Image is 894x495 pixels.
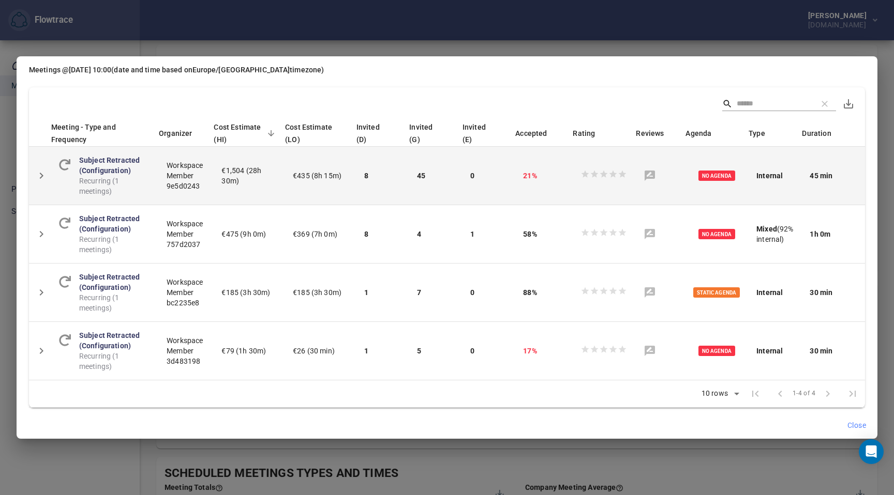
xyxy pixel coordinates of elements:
[470,230,474,238] span: 1
[417,230,421,238] span: 4
[51,121,152,146] span: Meeting - Type and Frequency
[523,347,537,355] span: 17%
[214,121,264,146] span: Formula: (total invites - declined invites) * duration of events * hourly cost estimate. Cost est...
[29,163,54,188] button: Detail panel visibility toggle
[515,127,547,140] span: What % of internal (direct & group) invites are accepted.
[815,381,840,406] span: Next Page
[417,172,425,180] span: 45
[417,347,421,355] span: 5
[285,121,355,146] div: Cost Estimate (LO)
[79,176,150,196] span: Recurring (1 meetings)
[79,351,150,372] span: Recurring (1 meetings)
[756,224,793,244] div: (92% internal)
[693,287,740,298] span: Static Agenda
[756,347,783,355] b: Internal
[636,127,684,140] div: Reviews
[79,331,140,350] a: Subject Retracted (Configuration)
[756,225,777,233] b: Mixed
[573,127,635,140] div: Rating
[51,121,158,146] div: Meeting - Type and Frequency
[285,146,356,205] td: €435 (8h 15m)
[29,338,54,363] button: Detail panel visibility toggle
[749,127,801,140] div: Type
[644,169,656,182] svg: No reviews found for this meeting.
[79,214,140,233] a: Subject Retracted (Configuration)
[79,156,140,175] a: Subject Retracted (Configuration)
[644,228,656,240] svg: No reviews found for this meeting.
[722,99,733,109] svg: Search
[29,222,54,246] button: Detail panel visibility toggle
[213,146,285,205] td: €1,504 (28h 30m)
[285,121,336,146] span: Cost Estimate (LO)
[768,381,793,406] span: Previous Page
[749,127,765,140] span: Is internal meeting or does invitees contain external participants.
[470,288,474,297] span: 0
[214,121,284,146] div: Cost Estimate (HI)
[836,91,861,116] button: Export
[523,172,537,180] span: 21%
[356,121,388,146] span: Invited (D)
[213,263,285,321] td: €185 (3h 30m)
[364,347,368,355] span: 1
[158,263,213,321] td: Workspace Member bc2235e8
[213,321,285,380] td: €79 (1h 30m)
[523,230,537,238] span: 58%
[463,121,515,146] div: Invited (E)
[840,416,873,435] button: Close
[840,381,865,406] span: Last Page
[159,127,213,140] div: Organizer
[699,389,731,398] div: 10 rows
[79,273,140,291] a: Subject Retracted (Configuration)
[29,280,54,305] button: Detail panel visibility toggle
[686,127,748,140] div: Agenda
[737,96,809,112] input: Search
[580,228,627,240] div: No ratings found for this meeting.
[802,127,844,140] span: Duration
[158,146,213,205] td: Workspace Member 9e5d0243
[810,171,857,181] div: 45 min
[810,287,857,298] div: 30 min
[356,121,409,146] div: Invited (D)
[285,321,356,380] td: €26 (30 min)
[636,127,664,140] span: How many written feedbacks are available for this meeting.
[686,127,711,140] span: Does agenda exists? Static means agenda stays the same between meeting events.
[463,121,494,146] span: External meeting participants invited directly within the meeting events.
[580,169,627,181] div: No ratings found for this meeting.
[364,288,368,297] span: 1
[698,346,735,356] span: No Agenda
[159,127,205,140] span: Organizer
[756,172,783,180] b: Internal
[756,288,783,297] b: Internal
[158,321,213,380] td: Workspace Member 3d483198
[793,389,815,399] span: 1-4 of 4
[580,286,627,298] div: No ratings found for this meeting.
[810,346,857,356] div: 30 min
[409,121,441,146] span: Internal meeting participants invited through group invitation to the meeting events.
[802,127,865,140] div: Duration
[470,172,474,180] span: 0
[644,286,656,299] svg: No reviews found for this meeting.
[409,121,461,146] div: Invited (G)
[364,172,368,180] span: 8
[417,288,421,297] span: 7
[695,386,743,401] div: 10 rows
[523,288,537,297] span: 88%
[79,234,150,255] span: Recurring (1 meetings)
[847,419,866,432] span: Close
[29,65,865,75] h2: Meetings @ [DATE] 10:00 (date and time based on Europe/[GEOGRAPHIC_DATA] timezone)
[470,347,474,355] span: 0
[810,229,857,239] div: 1h 0m
[285,263,356,321] td: €185 (3h 30m)
[580,345,627,357] div: No ratings found for this meeting.
[859,439,884,464] div: Open Intercom Messenger
[515,127,572,140] div: Accepted
[573,127,595,140] span: Average rating from meeting participants who have accepted the meeting.
[285,205,356,263] td: €369 (7h 0m)
[213,205,285,263] td: €475 (9h 0m)
[698,229,735,239] span: No Agenda
[364,230,368,238] span: 8
[158,205,213,263] td: Workspace Member 757d2037
[698,171,735,181] span: No Agenda
[644,345,656,357] svg: No reviews found for this meeting.
[743,381,768,406] span: First Page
